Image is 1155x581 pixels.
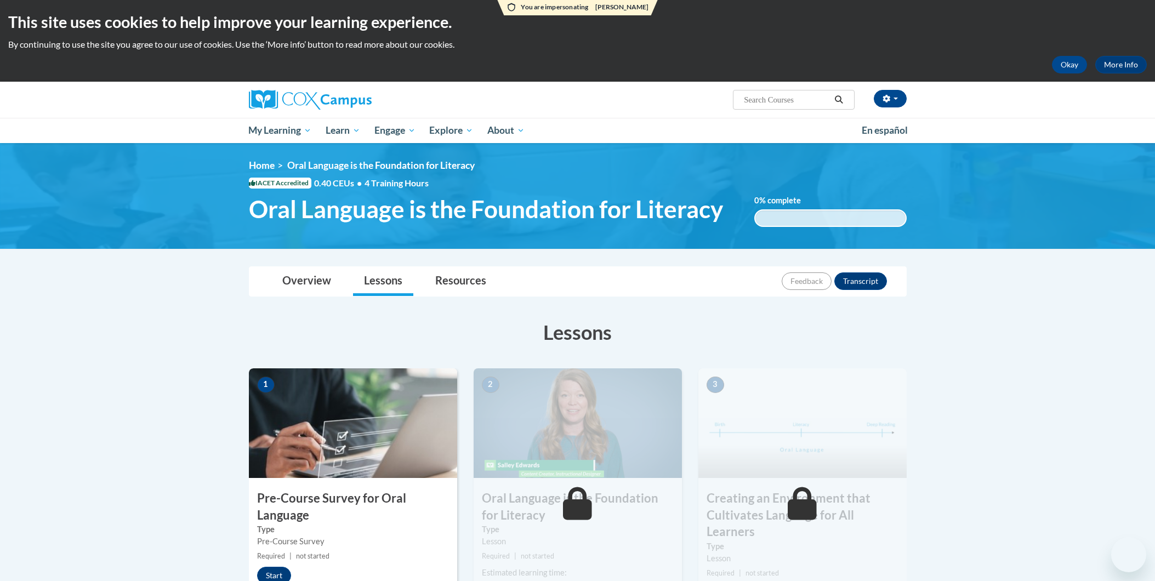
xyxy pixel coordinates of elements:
a: Cox Campus [249,90,457,110]
span: En español [862,124,908,136]
a: Lessons [353,267,413,296]
span: About [487,124,525,137]
button: Okay [1052,56,1087,73]
button: Search [830,93,847,106]
span: My Learning [248,124,311,137]
span: | [739,569,741,577]
a: Engage [367,118,423,143]
img: Course Image [474,368,682,478]
span: Explore [429,124,473,137]
span: not started [521,552,554,560]
h3: Creating an Environment that Cultivates Language for All Learners [698,490,907,540]
a: Overview [271,267,342,296]
div: Lesson [707,552,898,565]
a: About [480,118,532,143]
a: My Learning [242,118,319,143]
span: 0.40 CEUs [314,177,365,189]
span: Required [257,552,285,560]
a: Home [249,160,275,171]
img: Cox Campus [249,90,372,110]
iframe: Button to launch messaging window [1111,537,1146,572]
span: Required [482,552,510,560]
a: Learn [318,118,367,143]
button: Account Settings [874,90,907,107]
span: not started [296,552,329,560]
span: 3 [707,377,724,393]
label: % complete [754,195,817,207]
button: Feedback [782,272,832,290]
a: Explore [422,118,480,143]
span: IACET Accredited [249,178,311,189]
p: By continuing to use the site you agree to our use of cookies. Use the ‘More info’ button to read... [8,38,1147,50]
span: 4 Training Hours [365,178,429,188]
span: Required [707,569,735,577]
label: Type [482,523,674,536]
button: Transcript [834,272,887,290]
img: Course Image [698,368,907,478]
span: Oral Language is the Foundation for Literacy [249,195,723,224]
h2: This site uses cookies to help improve your learning experience. [8,11,1147,33]
div: Lesson [482,536,674,548]
i:  [834,96,844,104]
h3: Lessons [249,318,907,346]
span: 1 [257,377,275,393]
span: 0 [754,196,759,205]
img: Course Image [249,368,457,478]
span: 2 [482,377,499,393]
span: Engage [374,124,416,137]
div: Main menu [232,118,923,143]
div: Estimated learning time: [482,567,674,579]
div: Pre-Course Survey [257,536,449,548]
span: • [357,178,362,188]
a: More Info [1095,56,1147,73]
span: | [514,552,516,560]
input: Search Courses [743,93,830,106]
h3: Pre-Course Survey for Oral Language [249,490,457,524]
label: Type [707,540,898,552]
a: En español [855,119,915,142]
h3: Oral Language is the Foundation for Literacy [474,490,682,524]
label: Type [257,523,449,536]
span: Oral Language is the Foundation for Literacy [287,160,475,171]
span: Learn [326,124,360,137]
span: | [289,552,292,560]
span: not started [746,569,779,577]
a: Resources [424,267,497,296]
